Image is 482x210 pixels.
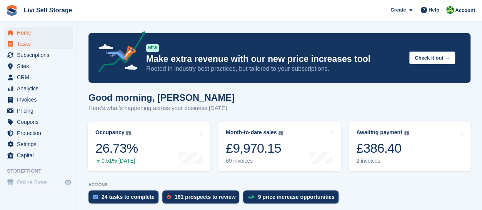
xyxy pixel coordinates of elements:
[4,38,73,49] a: menu
[95,140,138,156] div: 26.73%
[226,140,283,156] div: £9,970.15
[17,38,63,49] span: Tasks
[17,128,63,138] span: Protection
[4,50,73,60] a: menu
[17,105,63,116] span: Pricing
[17,83,63,94] span: Analytics
[4,72,73,83] a: menu
[243,190,342,207] a: 9 price increase opportunities
[167,195,171,199] img: prospect-51fa495bee0391a8d652442698ab0144808aea92771e9ea1ae160a38d050c398.svg
[92,31,146,75] img: price-adjustments-announcement-icon-8257ccfd72463d97f412b2fc003d46551f7dbcb40ab6d574587a9cd5c0d94...
[17,72,63,83] span: CRM
[218,122,341,171] a: Month-to-date sales £9,970.15 69 invoices
[4,139,73,150] a: menu
[17,177,63,188] span: Online Store
[4,150,73,161] a: menu
[17,61,63,72] span: Sites
[4,94,73,105] a: menu
[349,122,471,171] a: Awaiting payment £386.40 2 invoices
[4,117,73,127] a: menu
[17,139,63,150] span: Settings
[409,52,455,64] button: Check it out →
[4,27,73,38] a: menu
[93,195,98,199] img: task-75834270c22a3079a89374b754ae025e5fb1db73e45f91037f5363f120a921f8.svg
[88,92,235,103] h1: Good morning, [PERSON_NAME]
[102,194,155,200] div: 24 tasks to complete
[4,177,73,188] a: menu
[390,6,406,14] span: Create
[429,6,439,14] span: Help
[17,117,63,127] span: Coupons
[88,104,235,113] p: Here's what's happening across your business [DATE]
[4,83,73,94] a: menu
[4,128,73,138] a: menu
[21,4,75,17] a: Livi Self Storage
[4,61,73,72] a: menu
[248,195,254,199] img: price_increase_opportunities-93ffe204e8149a01c8c9dc8f82e8f89637d9d84a8eef4429ea346261dce0b2c0.svg
[95,158,138,164] div: 0.51% [DATE]
[446,6,454,14] img: Alex Handyside
[226,158,283,164] div: 69 invoices
[279,131,283,135] img: icon-info-grey-7440780725fd019a000dd9b08b2336e03edf1995a4989e88bcd33f0948082b44.svg
[17,50,63,60] span: Subscriptions
[356,129,402,136] div: Awaiting payment
[4,105,73,116] a: menu
[146,44,159,52] div: NEW
[356,158,409,164] div: 2 invoices
[146,65,403,73] p: Rooted in industry best practices, but tailored to your subscriptions.
[88,182,470,187] p: ACTIONS
[63,178,73,187] a: Preview store
[175,194,236,200] div: 181 prospects to review
[17,150,63,161] span: Capital
[17,27,63,38] span: Home
[88,122,210,171] a: Occupancy 26.73% 0.51% [DATE]
[17,94,63,105] span: Invoices
[226,129,277,136] div: Month-to-date sales
[258,194,334,200] div: 9 price increase opportunities
[162,190,244,207] a: 181 prospects to review
[95,129,124,136] div: Occupancy
[455,7,475,14] span: Account
[6,5,18,16] img: stora-icon-8386f47178a22dfd0bd8f6a31ec36ba5ce8667c1dd55bd0f319d3a0aa187defe.svg
[356,140,409,156] div: £386.40
[88,190,162,207] a: 24 tasks to complete
[126,131,131,135] img: icon-info-grey-7440780725fd019a000dd9b08b2336e03edf1995a4989e88bcd33f0948082b44.svg
[7,167,77,175] span: Storefront
[146,53,403,65] p: Make extra revenue with our new price increases tool
[404,131,409,135] img: icon-info-grey-7440780725fd019a000dd9b08b2336e03edf1995a4989e88bcd33f0948082b44.svg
